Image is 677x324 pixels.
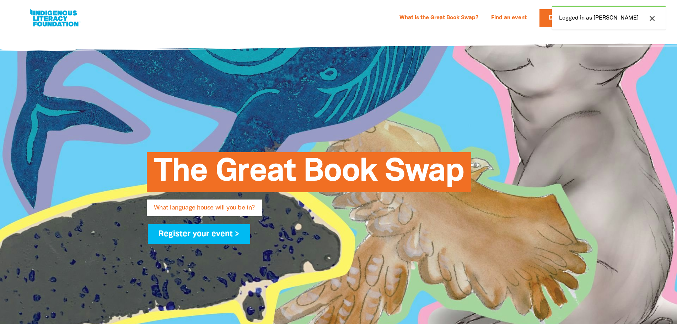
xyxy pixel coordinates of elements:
[487,12,531,24] a: Find an event
[646,14,659,23] button: close
[148,224,251,244] a: Register your event >
[395,12,483,24] a: What is the Great Book Swap?
[552,6,666,30] div: Logged in as [PERSON_NAME]
[648,14,656,23] i: close
[539,9,584,27] a: Donate
[154,158,464,192] span: The Great Book Swap
[154,205,255,216] span: What language house will you be in?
